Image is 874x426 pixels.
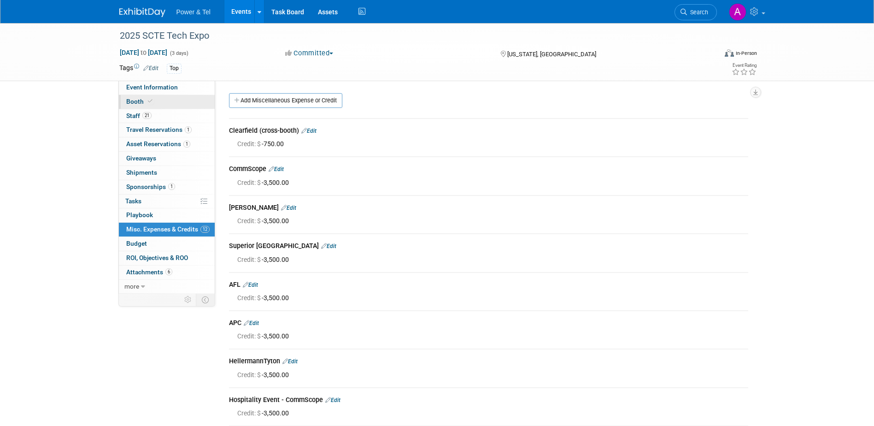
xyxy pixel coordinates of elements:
a: Staff21 [119,109,215,123]
span: Playbook [126,211,153,219]
a: Booth [119,95,215,109]
a: Attachments6 [119,266,215,279]
span: [DATE] [DATE] [119,48,168,57]
td: Tags [119,63,158,74]
div: [PERSON_NAME] [229,203,748,214]
a: Giveaways [119,152,215,166]
td: Personalize Event Tab Strip [180,294,196,306]
span: -750.00 [237,140,287,148]
a: Edit [243,282,258,288]
a: Playbook [119,208,215,222]
a: Edit [269,166,284,172]
a: ROI, Objectives & ROO [119,251,215,265]
span: Credit: $ [237,409,262,417]
span: Credit: $ [237,371,262,379]
a: Asset Reservations1 [119,137,215,151]
a: Edit [321,243,336,249]
a: Edit [325,397,340,403]
div: Superior [GEOGRAPHIC_DATA] [229,241,748,252]
img: Format-Inperson.png [725,49,734,57]
span: -3,500.00 [237,332,293,340]
span: -3,500.00 [237,179,293,186]
span: Tasks [125,197,141,205]
span: 1 [168,183,175,190]
div: Event Format [663,48,757,62]
button: Committed [282,48,337,58]
span: Budget [126,240,147,247]
a: Tasks [119,195,215,208]
span: Booth [126,98,154,105]
span: 21 [142,112,152,119]
span: 1 [183,141,190,148]
span: ROI, Objectives & ROO [126,254,188,261]
span: Search [687,9,708,16]
span: to [139,49,148,56]
span: Misc. Expenses & Credits [126,225,210,233]
a: Edit [244,320,259,326]
a: Add Miscellaneous Expense or Credit [229,93,342,108]
a: Sponsorships1 [119,180,215,194]
div: AFL [229,280,748,291]
div: 2025 SCTE Tech Expo [117,28,703,44]
div: Clearfield (cross-booth) [229,126,748,137]
div: APC [229,318,748,329]
span: Power & Tel [176,8,211,16]
span: 12 [200,226,210,233]
span: Credit: $ [237,140,262,148]
span: -3,500.00 [237,217,293,225]
span: Giveaways [126,154,156,162]
a: Search [675,4,717,20]
a: Edit [281,205,296,211]
span: 1 [185,126,192,133]
i: Booth reservation complete [148,99,153,104]
span: [US_STATE], [GEOGRAPHIC_DATA] [507,51,596,58]
span: Asset Reservations [126,140,190,148]
span: (3 days) [169,50,188,56]
a: Edit [301,128,317,134]
div: Event Rating [732,63,757,68]
span: Staff [126,112,152,119]
span: Credit: $ [237,256,262,263]
div: CommScope [229,164,748,175]
div: In-Person [735,50,757,57]
span: -3,500.00 [237,294,293,302]
span: Attachments [126,268,172,276]
div: Top [167,64,182,73]
span: Event Information [126,83,178,91]
a: Misc. Expenses & Credits12 [119,223,215,237]
div: HellermannTyton [229,356,748,367]
span: Credit: $ [237,294,262,302]
span: Sponsorships [126,183,175,190]
a: Travel Reservations1 [119,123,215,137]
a: Edit [143,65,158,71]
span: -3,500.00 [237,409,293,417]
span: Credit: $ [237,217,262,225]
span: Travel Reservations [126,126,192,133]
a: Edit [282,358,298,365]
img: Alina Dorion [729,3,746,21]
span: 6 [165,268,172,275]
span: -3,500.00 [237,256,293,263]
span: Credit: $ [237,332,262,340]
a: Budget [119,237,215,251]
a: more [119,280,215,294]
div: Hospitality Event - CommScope [229,395,748,406]
span: Shipments [126,169,157,176]
span: more [124,283,139,290]
a: Event Information [119,81,215,95]
span: Credit: $ [237,179,262,186]
td: Toggle Event Tabs [196,294,215,306]
a: Shipments [119,166,215,180]
span: -3,500.00 [237,371,293,379]
img: ExhibitDay [119,8,165,17]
